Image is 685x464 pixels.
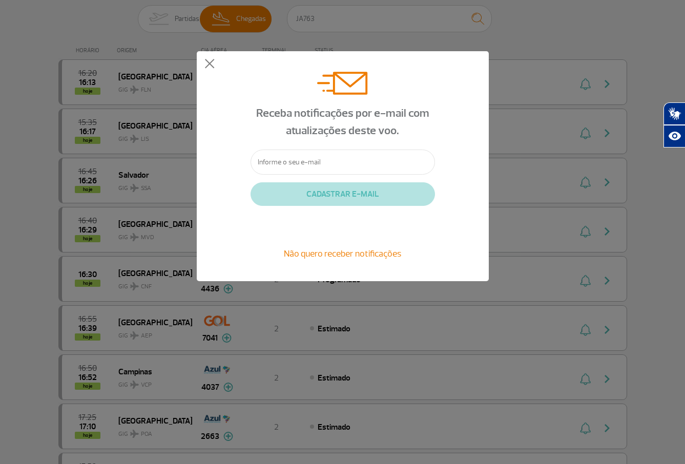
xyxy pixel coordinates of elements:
[251,182,435,206] button: CADASTRAR E-MAIL
[251,150,435,175] input: Informe o seu e-mail
[256,106,429,138] span: Receba notificações por e-mail com atualizações deste voo.
[663,102,685,125] button: Abrir tradutor de língua de sinais.
[663,102,685,147] div: Plugin de acessibilidade da Hand Talk.
[663,125,685,147] button: Abrir recursos assistivos.
[284,248,401,259] span: Não quero receber notificações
